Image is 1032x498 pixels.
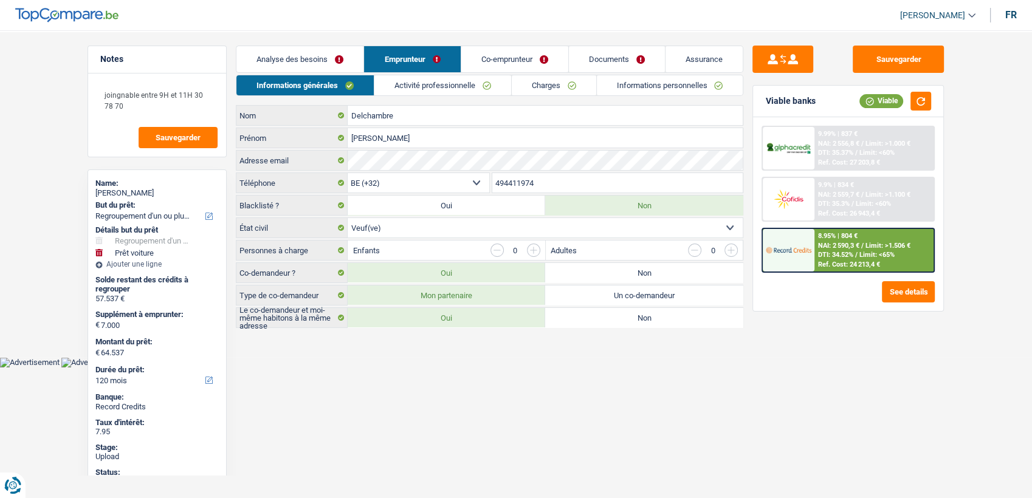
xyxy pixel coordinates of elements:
img: AlphaCredit [766,142,811,155]
span: NAI: 2 556,8 € [818,140,859,148]
span: Limit: <60% [859,149,895,157]
div: Ref. Cost: 27 203,8 € [818,159,880,166]
label: Personnes à charge [236,240,348,260]
div: 9.99% | 837 € [818,130,858,138]
label: Adresse email [236,151,348,170]
label: Co-demandeur ? [236,263,348,282]
button: See details [882,281,935,302]
span: [PERSON_NAME] [900,10,965,21]
label: Téléphone [236,173,348,193]
div: Taux d'intérêt: [95,418,219,428]
img: Record Credits [766,239,811,261]
img: Advertisement [61,358,121,367]
label: Type de co-demandeur [236,285,348,305]
label: Prénom [236,128,348,148]
span: DTI: 35.37% [818,149,853,157]
label: Un co-demandeur [545,285,743,305]
span: Limit: >1.000 € [865,140,910,148]
div: Viable banks [765,96,815,106]
h5: Notes [100,54,214,64]
label: Mon partenaire [348,285,545,305]
img: Cofidis [766,188,811,210]
div: Ajouter une ligne [95,260,219,268]
span: / [861,140,864,148]
img: TopCompare Logo [15,8,119,22]
div: Détails but du prêt [95,225,219,235]
label: Montant du prêt: [95,337,216,347]
label: Durée du prêt: [95,365,216,375]
label: Adultes [551,247,577,254]
span: / [855,251,858,259]
span: € [95,348,100,358]
label: But du prêt: [95,200,216,210]
span: NAI: 2 559,7 € [818,191,859,199]
a: Emprunteur [364,46,460,72]
div: 0 [707,247,718,254]
div: Record Credits [95,402,219,412]
a: [PERSON_NAME] [890,5,975,26]
a: Informations générales [236,75,374,95]
span: / [851,200,854,208]
span: Sauvegarder [156,134,201,142]
span: NAI: 2 590,3 € [818,242,859,250]
label: Oui [348,308,545,327]
label: Enfants [353,247,379,254]
div: [PERSON_NAME] [95,188,219,198]
span: Limit: <65% [859,251,895,259]
label: Oui [348,263,545,282]
div: Banque: [95,392,219,402]
label: Non [545,196,743,215]
label: Blacklisté ? [236,196,348,215]
div: Solde restant des crédits à regrouper [95,275,219,294]
button: Sauvegarder [139,127,218,148]
span: / [861,242,864,250]
label: Supplément à emprunter: [95,310,216,319]
div: Ref. Cost: 24 213,4 € [818,261,880,268]
a: Charges [512,75,596,95]
div: Viable [859,94,903,107]
div: 7.95 [95,427,219,437]
span: € [95,320,100,330]
span: DTI: 35.3% [818,200,850,208]
label: Oui [348,196,545,215]
a: Activité professionnelle [374,75,511,95]
label: Le co-demandeur et moi-même habitons à la même adresse [236,308,348,327]
div: 9.9% | 834 € [818,181,854,189]
div: Name: [95,179,219,188]
a: Analyse des besoins [236,46,363,72]
div: Upload [95,452,219,462]
a: Assurance [666,46,743,72]
a: Informations personnelles [597,75,743,95]
label: Nom [236,106,348,125]
a: Documents [569,46,665,72]
label: Non [545,308,743,327]
span: Limit: >1.506 € [865,242,910,250]
span: Limit: <60% [856,200,891,208]
div: Status: [95,468,219,477]
div: 57.537 € [95,294,219,304]
div: fr [1005,9,1017,21]
a: Co-emprunteur [461,46,568,72]
input: 401020304 [492,173,743,193]
div: 0 [510,247,521,254]
div: Ref. Cost: 26 943,4 € [818,210,880,217]
span: / [855,149,858,157]
span: Limit: >1.100 € [865,191,910,199]
div: 8.95% | 804 € [818,232,858,240]
div: Stage: [95,443,219,452]
span: DTI: 34.52% [818,251,853,259]
button: Sauvegarder [853,46,944,73]
label: Non [545,263,743,282]
span: / [861,191,864,199]
label: État civil [236,218,348,237]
